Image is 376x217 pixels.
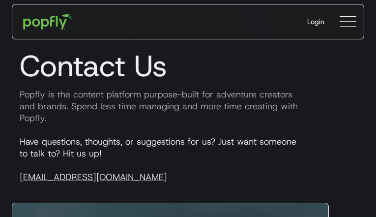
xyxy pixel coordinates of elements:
[299,9,332,34] a: Login
[12,89,364,124] p: Popfly is the content platform purpose-built for adventure creators and brands. Spend less time m...
[16,7,80,36] a: home
[20,171,167,183] a: [EMAIL_ADDRESS][DOMAIN_NAME]
[307,17,324,27] div: Login
[12,48,364,84] h1: Contact Us
[12,136,364,183] p: Have questions, thoughts, or suggestions for us? Just want someone to talk to? Hit us up!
